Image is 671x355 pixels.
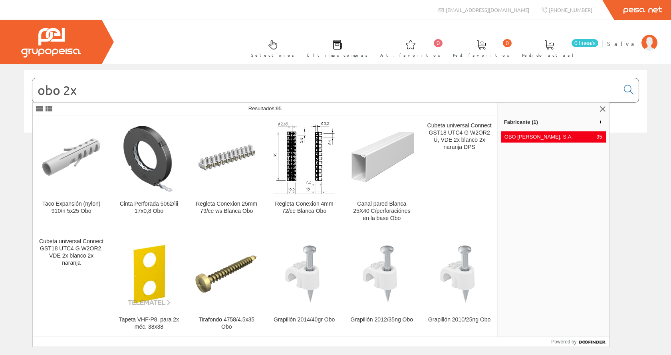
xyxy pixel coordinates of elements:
span: 0 [434,39,443,47]
div: Cubeta universal Connect GST18 UTC4 G W2OR2 Ü, VDE 2x blanco 2x naranja DPS [427,122,491,151]
div: Grapillón 2012/35ng Obo [349,316,414,323]
div: Tapeta VHF-P8, para 2x méc. 38x38 [117,316,181,331]
span: Art. favoritos [380,51,441,59]
a: Grapillón 2012/35ng Obo Grapillón 2012/35ng Obo [343,232,420,340]
span: Ped. favoritos [453,51,510,59]
a: Cubeta universal Connect GST18 UTC4 G W2OR2 Ü, VDE 2x blanco 2x naranja DPS [421,116,498,231]
img: Regleta Conexion 25mm 79/ce ws Blanca Obo [195,141,259,175]
div: Regleta Conexion 25mm 79/ce ws Blanca Obo [195,200,259,215]
img: Grapillón 2010/25ng Obo [427,242,491,306]
img: Tapeta VHF-P8, para 2x méc. 38x38 [117,242,181,306]
img: Taco Expansión (nylon) 910/n 5x25 Obo [39,126,103,190]
span: Selectores [251,51,294,59]
span: OBO [PERSON_NAME], S.A. [504,133,594,141]
a: Regleta Conexion 4mm 72/ce Blanca Obo Regleta Conexion 4mm 72/ce Blanca Obo [266,116,343,231]
img: Tirafondo 4758/4.5x35 Obo [195,255,259,294]
img: Regleta Conexion 4mm 72/ce Blanca Obo [274,122,335,194]
input: Buscar... [32,78,619,102]
span: Resultados: [248,105,282,111]
a: Grapillón 2010/25ng Obo Grapillón 2010/25ng Obo [421,232,498,340]
span: Salva [607,40,637,48]
span: Últimas compras [307,51,368,59]
span: [EMAIL_ADDRESS][DOMAIN_NAME] [446,6,529,13]
img: Grapillón 2012/35ng Obo [349,242,414,306]
div: Regleta Conexion 4mm 72/ce Blanca Obo [272,200,336,215]
span: 95 [596,133,602,141]
div: Canal pared Blanca 25X40 C/perforaciónes en la base Obo [349,200,414,222]
span: Pedido actual [522,51,576,59]
a: Cubeta universal Connect GST18 UTC4 G W2OR2, VDE 2x blanco 2x naranja [33,232,110,340]
div: Cinta Perforada 5062/lii 17x0,8 Obo [117,200,181,215]
span: [PHONE_NUMBER] [549,6,592,13]
img: Grapillón 2014/40gr Obo [272,242,336,306]
a: Taco Expansión (nylon) 910/n 5x25 Obo Taco Expansión (nylon) 910/n 5x25 Obo [33,116,110,231]
div: Grapillón 2010/25ng Obo [427,316,491,323]
img: Canal pared Blanca 25X40 C/perforaciónes en la base Obo [349,132,414,184]
a: Salva [607,33,657,41]
a: Cinta Perforada 5062/lii 17x0,8 Obo Cinta Perforada 5062/lii 17x0,8 Obo [110,116,187,231]
img: Grupo Peisa [21,28,81,58]
a: Canal pared Blanca 25X40 C/perforaciónes en la base Obo Canal pared Blanca 25X40 C/perforaciónes ... [343,116,420,231]
img: Cinta Perforada 5062/lii 17x0,8 Obo [121,122,177,194]
div: Taco Expansión (nylon) 910/n 5x25 Obo [39,200,103,215]
a: Powered by [551,337,609,347]
a: Grapillón 2014/40gr Obo Grapillón 2014/40gr Obo [266,232,343,340]
a: Fabricante (1) [498,115,609,128]
div: © Grupo Peisa [24,143,647,149]
span: 0 [503,39,512,47]
a: Últimas compras [299,33,372,62]
a: Tirafondo 4758/4.5x35 Obo Tirafondo 4758/4.5x35 Obo [188,232,265,340]
a: Tapeta VHF-P8, para 2x méc. 38x38 Tapeta VHF-P8, para 2x méc. 38x38 [110,232,187,340]
a: Regleta Conexion 25mm 79/ce ws Blanca Obo Regleta Conexion 25mm 79/ce ws Blanca Obo [188,116,265,231]
span: 0 línea/s [572,39,598,47]
div: Cubeta universal Connect GST18 UTC4 G W2OR2, VDE 2x blanco 2x naranja [39,238,103,267]
a: Selectores [243,33,298,62]
div: Tirafondo 4758/4.5x35 Obo [195,316,259,331]
span: 95 [276,105,282,111]
span: Powered by [551,338,576,345]
div: Grapillón 2014/40gr Obo [272,316,336,323]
